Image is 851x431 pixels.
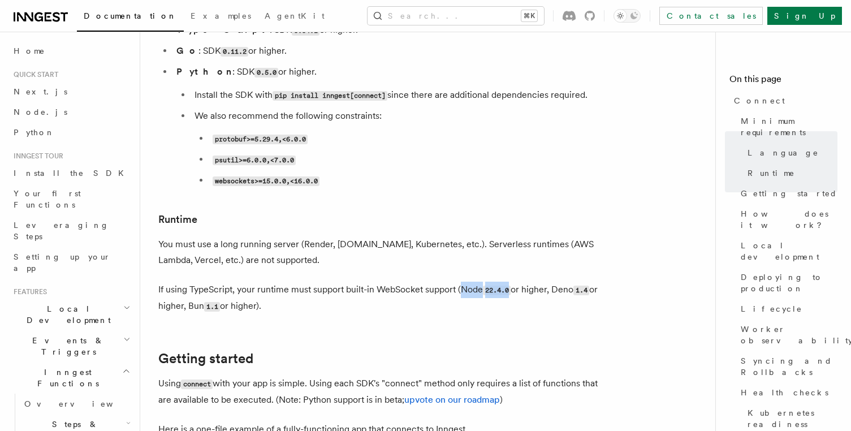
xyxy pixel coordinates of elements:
[748,167,795,179] span: Runtime
[741,188,837,199] span: Getting started
[20,394,133,414] a: Overview
[736,204,837,235] a: How does it work?
[158,236,611,268] p: You must use a long running server (Render, [DOMAIN_NAME], Kubernetes, etc.). Serverless runtimes...
[736,319,837,351] a: Worker observability
[14,221,109,241] span: Leveraging Steps
[14,45,45,57] span: Home
[173,64,611,189] li: : SDK or higher.
[9,122,133,143] a: Python
[741,387,828,398] span: Health checks
[736,299,837,319] a: Lifecycle
[254,68,278,77] code: 0.5.0
[9,215,133,247] a: Leveraging Steps
[204,302,220,312] code: 1.1
[14,87,67,96] span: Next.js
[743,143,837,163] a: Language
[24,399,141,408] span: Overview
[483,286,511,295] code: 22.4.0
[265,11,325,20] span: AgentKit
[221,47,248,57] code: 0.11.2
[14,189,81,209] span: Your first Functions
[573,286,589,295] code: 1.4
[191,87,611,104] li: Install the SDK with since there are additional dependencies required.
[258,3,331,31] a: AgentKit
[14,252,111,273] span: Setting up your app
[741,355,837,378] span: Syncing and Rollbacks
[743,163,837,183] a: Runtime
[741,115,837,138] span: Minimum requirements
[173,43,611,59] li: : SDK or higher.
[748,147,819,158] span: Language
[729,72,837,90] h4: On this page
[404,394,500,405] a: upvote on our roadmap
[736,111,837,143] a: Minimum requirements
[9,163,133,183] a: Install the SDK
[14,169,131,178] span: Install the SDK
[213,135,308,144] code: protobuf>=5.29.4,<6.0.0
[521,10,537,21] kbd: ⌘K
[741,303,802,314] span: Lifecycle
[158,351,253,367] a: Getting started
[659,7,763,25] a: Contact sales
[736,235,837,267] a: Local development
[736,351,837,382] a: Syncing and Rollbacks
[273,91,387,101] code: pip install inngest[connect]
[9,287,47,296] span: Features
[9,152,63,161] span: Inngest tour
[9,247,133,278] a: Setting up your app
[9,183,133,215] a: Your first Functions
[191,108,611,189] li: We also recommend the following constraints:
[767,7,842,25] a: Sign Up
[729,90,837,111] a: Connect
[9,70,58,79] span: Quick start
[741,208,837,231] span: How does it work?
[9,41,133,61] a: Home
[9,81,133,102] a: Next.js
[741,271,837,294] span: Deploying to production
[191,11,251,20] span: Examples
[368,7,544,25] button: Search...⌘K
[77,3,184,32] a: Documentation
[158,376,611,408] p: Using with your app is simple. Using each SDK's "connect" method only requires a list of function...
[9,102,133,122] a: Node.js
[176,45,198,56] strong: Go
[184,3,258,31] a: Examples
[213,156,296,165] code: psutil>=6.0.0,<7.0.0
[614,9,641,23] button: Toggle dark mode
[736,183,837,204] a: Getting started
[14,107,67,117] span: Node.js
[181,380,213,389] code: connect
[176,66,232,77] strong: Python
[736,267,837,299] a: Deploying to production
[9,303,123,326] span: Local Development
[158,282,611,314] p: If using TypeScript, your runtime must support built-in WebSocket support (Node or higher, Deno o...
[158,212,197,227] a: Runtime
[9,362,133,394] button: Inngest Functions
[14,128,55,137] span: Python
[741,240,837,262] span: Local development
[292,26,319,36] code: 3.34.1
[84,11,177,20] span: Documentation
[213,176,319,186] code: websockets>=15.0.0,<16.0.0
[734,95,785,106] span: Connect
[9,335,123,357] span: Events & Triggers
[9,299,133,330] button: Local Development
[736,382,837,403] a: Health checks
[9,330,133,362] button: Events & Triggers
[9,367,122,389] span: Inngest Functions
